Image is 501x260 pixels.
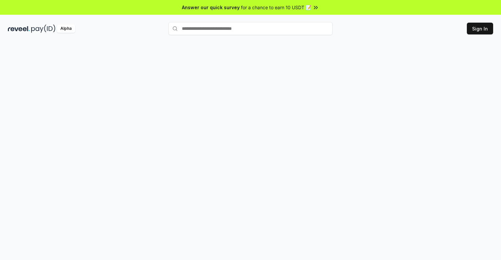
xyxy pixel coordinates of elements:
[182,4,240,11] span: Answer our quick survey
[467,23,493,34] button: Sign In
[241,4,311,11] span: for a chance to earn 10 USDT 📝
[8,25,30,33] img: reveel_dark
[31,25,55,33] img: pay_id
[57,25,75,33] div: Alpha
